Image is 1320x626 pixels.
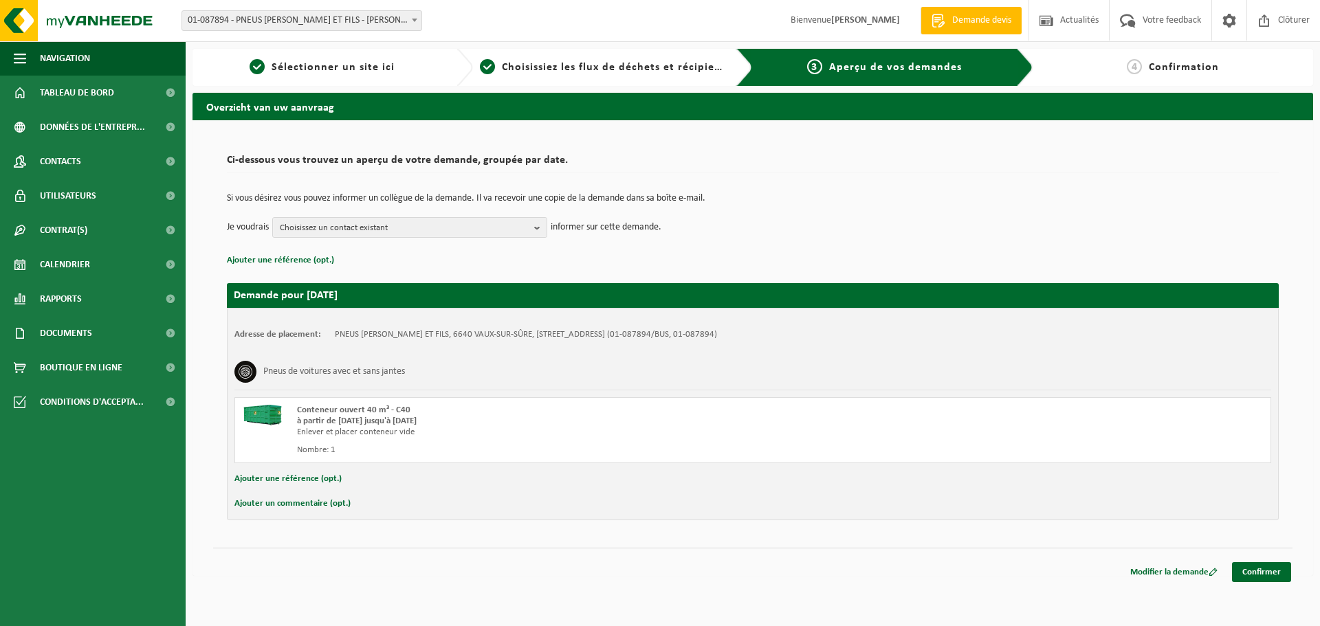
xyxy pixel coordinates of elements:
span: Utilisateurs [40,179,96,213]
span: Tableau de bord [40,76,114,110]
span: Conteneur ouvert 40 m³ - C40 [297,405,410,414]
span: Sélectionner un site ici [272,62,395,73]
span: 01-087894 - PNEUS ALBERT FERON ET FILS - VAUX-SUR-SÛRE [182,11,421,30]
span: Rapports [40,282,82,316]
span: 01-087894 - PNEUS ALBERT FERON ET FILS - VAUX-SUR-SÛRE [181,10,422,31]
span: Données de l'entrepr... [40,110,145,144]
button: Choisissez un contact existant [272,217,547,238]
span: Demande devis [949,14,1015,27]
span: 3 [807,59,822,74]
span: Boutique en ligne [40,350,122,385]
span: 1 [250,59,265,74]
strong: Demande pour [DATE] [234,290,338,301]
strong: Adresse de placement: [234,330,321,339]
div: Enlever et placer conteneur vide [297,427,808,438]
h2: Ci-dessous vous trouvez un aperçu de votre demande, groupée par date. [227,155,1279,173]
a: Demande devis [921,7,1022,34]
button: Ajouter un commentaire (opt.) [234,495,351,513]
button: Ajouter une référence (opt.) [234,470,342,488]
strong: à partir de [DATE] jusqu'à [DATE] [297,416,417,425]
td: PNEUS [PERSON_NAME] ET FILS, 6640 VAUX-SUR-SÛRE, [STREET_ADDRESS] (01-087894/BUS, 01-087894) [335,329,717,340]
span: Navigation [40,41,90,76]
span: Contacts [40,144,81,179]
span: Calendrier [40,247,90,282]
p: informer sur cette demande. [551,217,661,238]
p: Si vous désirez vous pouvez informer un collègue de la demande. Il va recevoir une copie de la de... [227,194,1279,203]
a: Confirmer [1232,562,1291,582]
strong: [PERSON_NAME] [831,15,900,25]
span: Confirmation [1149,62,1219,73]
span: 2 [480,59,495,74]
h3: Pneus de voitures avec et sans jantes [263,361,405,383]
h2: Overzicht van uw aanvraag [192,93,1313,120]
span: Choisissez un contact existant [280,218,529,238]
button: Ajouter une référence (opt.) [227,251,334,269]
span: Documents [40,316,92,350]
a: 2Choisissiez les flux de déchets et récipients [480,59,726,76]
div: Nombre: 1 [297,445,808,456]
span: Aperçu de vos demandes [829,62,962,73]
span: 4 [1127,59,1142,74]
a: Modifier la demande [1120,562,1228,582]
span: Conditions d'accepta... [40,385,144,419]
img: HK-XC-40-GN-00.png [242,405,283,425]
a: 1Sélectionner un site ici [199,59,445,76]
span: Choisissiez les flux de déchets et récipients [502,62,731,73]
p: Je voudrais [227,217,269,238]
span: Contrat(s) [40,213,87,247]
